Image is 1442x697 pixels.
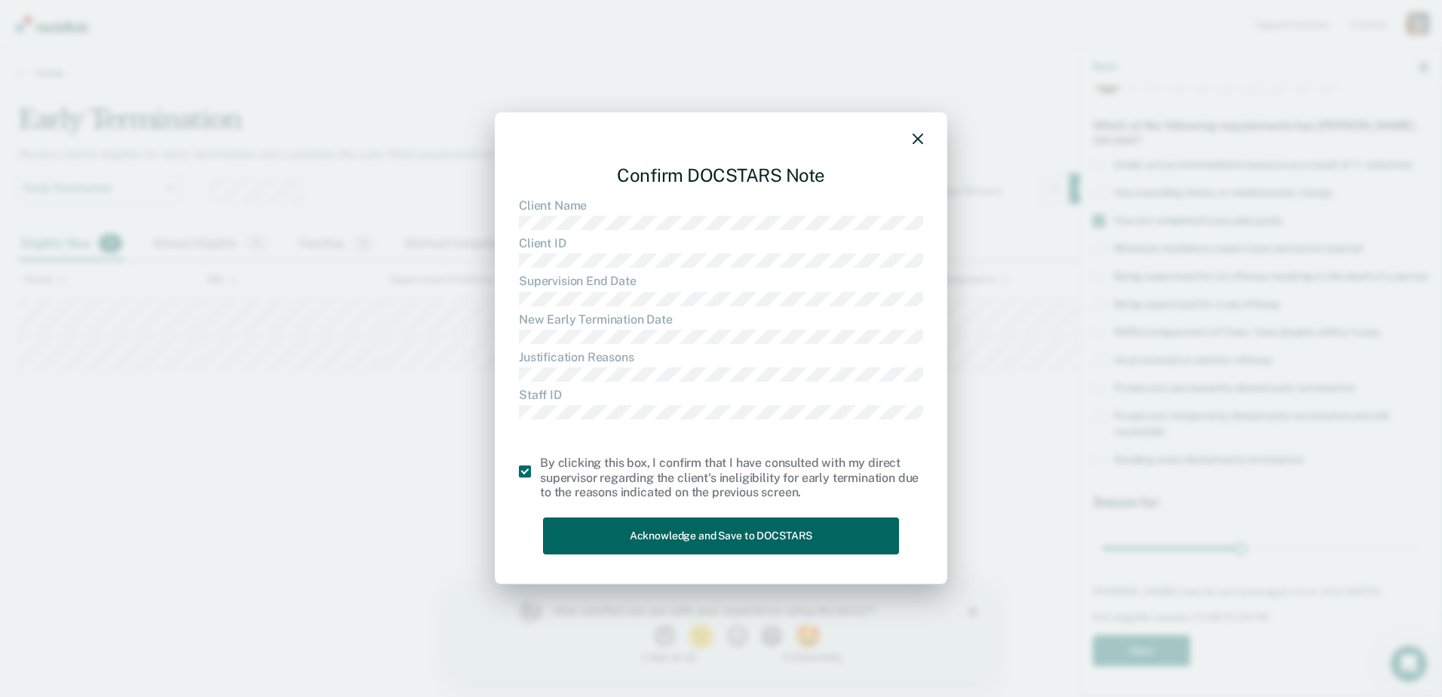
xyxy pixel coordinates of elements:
[519,350,923,364] dt: Justification Reasons
[519,388,923,402] dt: Staff ID
[519,198,923,213] dt: Client Name
[519,274,923,288] dt: Supervision End Date
[103,20,451,33] div: How satisfied are you with your experience using Recidiviz?
[343,41,374,63] button: 5
[543,517,899,554] button: Acknowledge and Save to DOCSTARS
[519,312,923,327] dt: New Early Termination Date
[66,15,91,39] img: Profile image for Kim
[236,41,267,63] button: 2
[103,68,245,78] div: 1 - Not at all
[309,41,336,63] button: 4
[519,152,923,198] div: Confirm DOCSTARS Note
[331,68,474,78] div: 5 - Extremely
[540,456,923,500] div: By clicking this box, I confirm that I have consulted with my direct supervisor regarding the cli...
[275,41,301,63] button: 3
[519,236,923,250] dt: Client ID
[202,41,229,63] button: 1
[517,23,526,32] div: Close survey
